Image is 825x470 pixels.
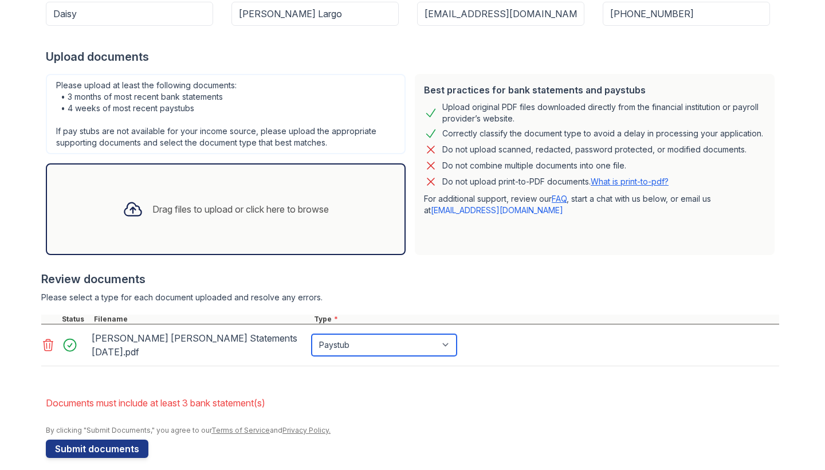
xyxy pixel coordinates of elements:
div: Review documents [41,271,779,287]
div: Status [60,315,92,324]
div: Please select a type for each document uploaded and resolve any errors. [41,292,779,303]
li: Documents must include at least 3 bank statement(s) [46,391,779,414]
p: For additional support, review our , start a chat with us below, or email us at [424,193,765,216]
button: Submit documents [46,440,148,458]
a: [EMAIL_ADDRESS][DOMAIN_NAME] [431,205,563,215]
a: What is print-to-pdf? [591,177,669,186]
div: [PERSON_NAME] [PERSON_NAME] Statements [DATE].pdf [92,329,307,361]
div: Please upload at least the following documents: • 3 months of most recent bank statements • 4 wee... [46,74,406,154]
p: Do not upload print-to-PDF documents. [442,176,669,187]
div: Upload original PDF files downloaded directly from the financial institution or payroll provider’... [442,101,765,124]
div: Filename [92,315,312,324]
a: Terms of Service [211,426,270,434]
div: Do not upload scanned, redacted, password protected, or modified documents. [442,143,747,156]
a: FAQ [552,194,567,203]
div: By clicking "Submit Documents," you agree to our and [46,426,779,435]
div: Best practices for bank statements and paystubs [424,83,765,97]
div: Type [312,315,779,324]
a: Privacy Policy. [282,426,331,434]
div: Upload documents [46,49,779,65]
div: Drag files to upload or click here to browse [152,202,329,216]
div: Correctly classify the document type to avoid a delay in processing your application. [442,127,763,140]
div: Do not combine multiple documents into one file. [442,159,626,173]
